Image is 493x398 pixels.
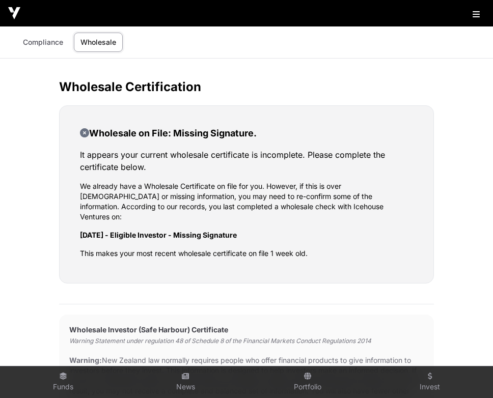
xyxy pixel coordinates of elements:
p: It appears your current wholesale certificate is incomplete. Please complete the certificate below. [80,149,413,173]
strong: Warning: [69,356,102,364]
img: Icehouse Ventures Logo [8,7,20,19]
p: Warning Statement under regulation 48 of Schedule 8 of the Financial Markets Conduct Regulations ... [69,337,424,345]
a: Portfolio [251,368,365,396]
h2: Wholesale Certification [59,79,434,95]
a: Wholesale [74,33,123,52]
p: [DATE] - Eligible Investor - Missing Signature [80,230,413,240]
h2: Wholesale Investor (Safe Harbour) Certificate [69,325,424,335]
a: Compliance [16,33,70,52]
p: This makes your most recent wholesale certificate on file 1 week old. [80,248,413,259]
a: News [128,368,242,396]
h2: Wholesale on File: Missing Signature. [80,126,413,140]
a: Invest [373,368,487,396]
a: Funds [6,368,120,396]
p: We already have a Wholesale Certificate on file for you. However, if this is over [DEMOGRAPHIC_DA... [80,181,413,222]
